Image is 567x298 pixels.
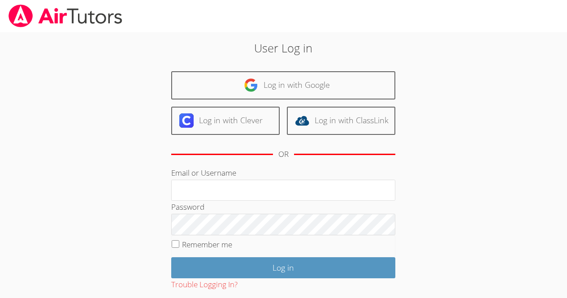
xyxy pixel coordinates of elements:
label: Remember me [182,239,232,250]
a: Log in with ClassLink [287,107,395,135]
a: Log in with Google [171,71,395,99]
div: OR [278,148,289,161]
label: Email or Username [171,168,236,178]
img: google-logo-50288ca7cdecda66e5e0955fdab243c47b7ad437acaf1139b6f446037453330a.svg [244,78,258,92]
img: airtutors_banner-c4298cdbf04f3fff15de1276eac7730deb9818008684d7c2e4769d2f7ddbe033.png [8,4,123,27]
a: Log in with Clever [171,107,280,135]
button: Trouble Logging In? [171,278,238,291]
label: Password [171,202,204,212]
img: clever-logo-6eab21bc6e7a338710f1a6ff85c0baf02591cd810cc4098c63d3a4b26e2feb20.svg [179,113,194,128]
h2: User Log in [130,39,437,56]
input: Log in [171,257,395,278]
img: classlink-logo-d6bb404cc1216ec64c9a2012d9dc4662098be43eaf13dc465df04b49fa7ab582.svg [295,113,309,128]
